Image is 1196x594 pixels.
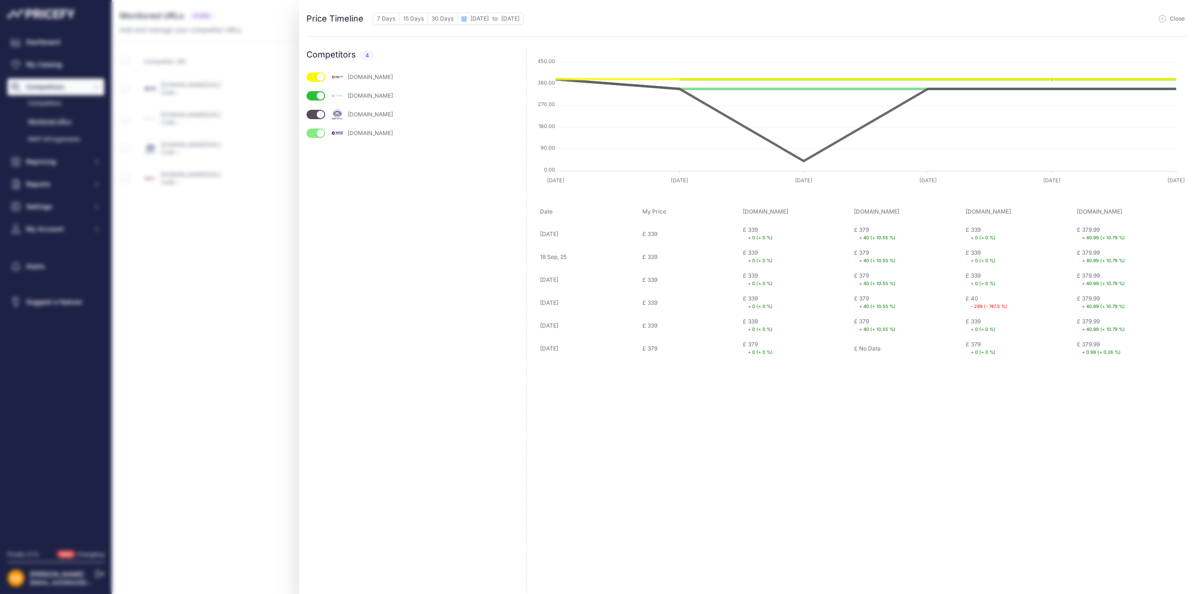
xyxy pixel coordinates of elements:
div: No Data [859,345,881,352]
div: 339 [971,226,996,242]
div: £ [642,322,646,329]
div: 339 [648,322,657,329]
div: £ [854,318,857,333]
span: [DATE] [470,15,489,22]
div: Price Timeline [306,12,363,25]
div: £ [642,253,646,261]
div: to [489,15,501,22]
span: [DOMAIN_NAME] [1077,208,1122,215]
div: 379 [748,341,773,356]
small: + 0 (+ 0 %) [748,258,773,263]
div: £ [642,276,646,284]
div: 379.99 [1082,318,1125,333]
small: + 0 (+ 0 %) [971,350,996,355]
div: £ [854,345,857,352]
div: [DOMAIN_NAME] [348,129,415,137]
small: + 0 (+ 0 %) [748,304,773,309]
div: £ [966,226,969,242]
div: 379.99 [1082,341,1121,356]
div: £ [854,226,857,242]
span: Date [540,208,553,215]
span: My Price [642,208,666,215]
button: 30 Days [428,13,457,25]
tspan: 450.00 [537,58,555,64]
tspan: 270.00 [538,101,555,107]
small: + 40.99 (+ 10.79 %) [1082,235,1125,240]
small: + 40 (+ 10.55 %) [859,304,896,309]
div: £ [854,249,857,265]
div: 379 [859,272,896,287]
small: + 40.99 (+ 10.79 %) [1082,281,1125,286]
tspan: [DATE] [919,177,937,184]
button: 15 Days [399,13,428,25]
tspan: 0.00 [544,166,555,173]
div: [DOMAIN_NAME] [348,111,415,118]
small: + 40 (+ 10.55 %) [859,258,896,263]
div: £ [1077,341,1080,356]
div: [DATE] [540,299,558,307]
div: 379.99 [1082,226,1125,242]
small: + 40 (+ 10.55 %) [859,327,896,332]
span: [DOMAIN_NAME] [966,208,1011,215]
div: £ [854,272,857,287]
div: 339 [748,249,773,265]
div: £ [1077,295,1080,310]
tspan: [DATE] [671,177,688,184]
small: + 0 (+ 0 %) [971,327,996,332]
tspan: [DATE] [1043,177,1061,184]
div: £ [1077,249,1080,265]
div: 379 [648,345,657,352]
small: + 40.99 (+ 10.79 %) [1082,304,1125,309]
small: + 0 (+ 0 %) [971,281,996,286]
div: 379 [859,226,896,242]
div: [DATE] [540,322,558,329]
span: Close [1170,15,1185,22]
small: + 0 (+ 0 %) [748,281,773,286]
span: 4 [360,51,375,60]
small: + 0 (+ 0 %) [748,350,773,355]
div: 339 [748,318,773,333]
small: + 40 (+ 10.55 %) [859,281,896,286]
div: 379 [859,295,896,310]
div: £ [743,341,746,356]
div: [DOMAIN_NAME] [348,73,415,81]
div: 18 Sep, 25 [540,253,567,261]
small: + 0.99 (+ 0.26 %) [1082,350,1121,355]
div: 379 [859,318,896,333]
button: 7 Days [373,13,399,25]
div: £ [743,272,746,287]
small: + 40 (+ 10.55 %) [859,235,896,240]
small: + 0 (+ 0 %) [971,258,996,263]
small: + 40.99 (+ 10.79 %) [1082,258,1125,263]
div: £ [966,295,969,310]
div: 339 [648,299,657,307]
div: £ [966,318,969,333]
div: £ [1077,272,1080,287]
div: 339 [971,318,996,333]
small: + 0 (+ 0 %) [748,235,773,240]
div: 339 [648,276,657,284]
div: 379.99 [1082,272,1125,287]
div: £ [743,249,746,265]
h2: Competitors [306,48,527,61]
div: 339 [748,226,773,242]
div: £ [642,230,646,238]
div: £ [642,345,646,352]
div: 379 [971,341,996,356]
div: £ [1077,226,1080,242]
tspan: 90.00 [541,144,555,151]
tspan: 360.00 [537,79,555,86]
div: 339 [748,272,773,287]
tspan: [DATE] [547,177,564,184]
small: - 299 (- 747.5 %) [971,304,1007,309]
tspan: [DATE] [795,177,812,184]
div: [DATE] [540,345,558,352]
small: + 0 (+ 0 %) [971,235,996,240]
div: £ [743,318,746,333]
small: + 0 (+ 0 %) [748,327,773,332]
div: 339 [971,249,996,265]
div: £ [966,272,969,287]
div: 379.99 [1082,295,1125,310]
div: £ [854,295,857,310]
div: £ [966,341,969,356]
